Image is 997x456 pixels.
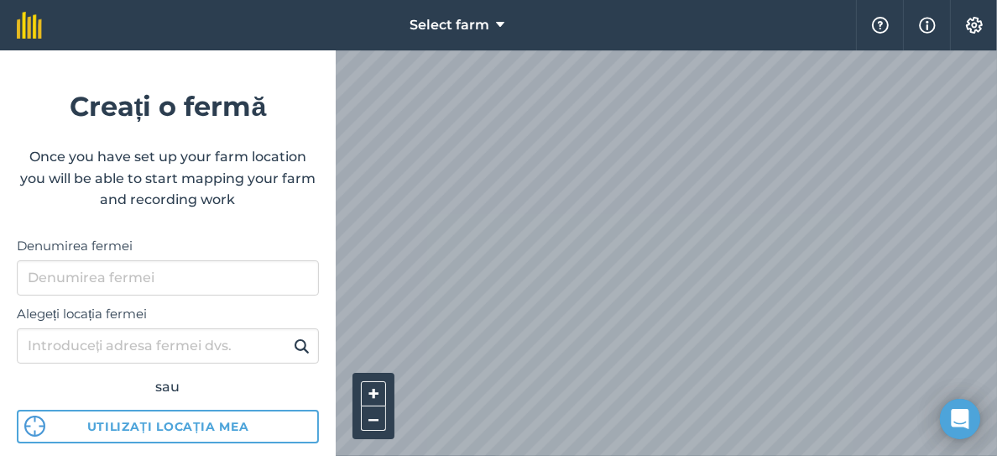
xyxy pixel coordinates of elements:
img: A cog icon [964,17,984,34]
button: – [361,406,386,431]
img: svg+xml;base64,PHN2ZyB4bWxucz0iaHR0cDovL3d3dy53My5vcmcvMjAwMC9zdmciIHdpZHRoPSIxOSIgaGVpZ2h0PSIyNC... [294,336,310,356]
label: Denumirea fermei [17,236,319,256]
div: sau [17,376,319,398]
h1: Creați o fermă [17,85,319,128]
span: Select farm [410,15,489,35]
img: svg+xml;base64,PHN2ZyB4bWxucz0iaHR0cDovL3d3dy53My5vcmcvMjAwMC9zdmciIHdpZHRoPSIxNyIgaGVpZ2h0PSIxNy... [919,15,936,35]
img: fieldmargin Logo [17,12,42,39]
p: Once you have set up your farm location you will be able to start mapping your farm and recording... [17,146,319,211]
img: A question mark icon [870,17,890,34]
button: + [361,381,386,406]
input: Denumirea fermei [17,260,319,296]
button: Utilizați locația mea [17,410,319,443]
img: svg%3e [24,416,45,437]
div: Open Intercom Messenger [940,399,980,439]
label: Alegeți locația fermei [17,304,319,324]
input: Introduceți adresa fermei dvs. [17,328,319,364]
